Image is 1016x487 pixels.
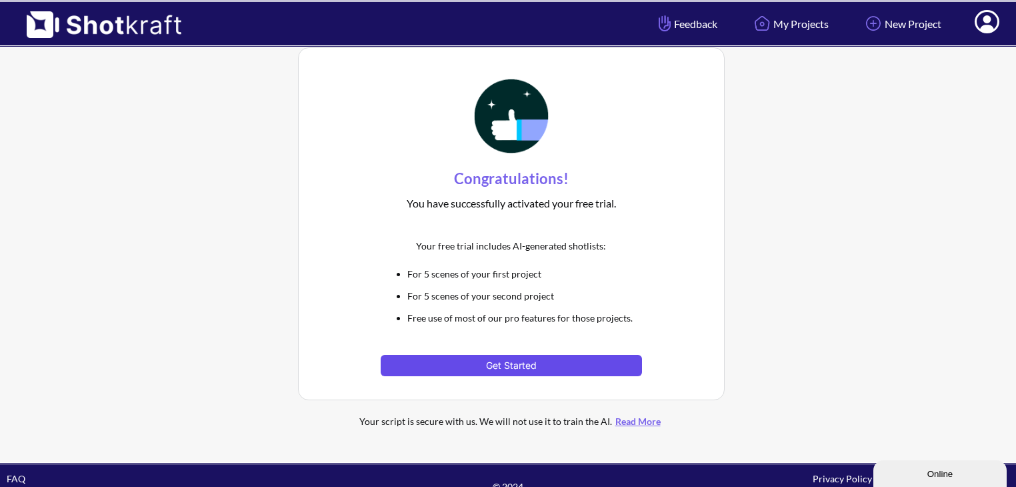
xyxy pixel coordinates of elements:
[873,458,1009,487] iframe: chat widget
[655,16,717,31] span: Feedback
[675,471,1009,486] div: Privacy Policy
[407,266,641,282] li: For 5 scenes of your first project
[852,6,951,41] a: New Project
[381,235,641,257] div: Your free trial includes AI-generated shotlists:
[751,12,773,35] img: Home Icon
[331,414,691,429] div: Your script is secure with us. We will not use it to train the AI.
[741,6,839,41] a: My Projects
[381,165,641,192] div: Congratulations!
[470,75,553,157] img: Thumbs Up Icon
[381,192,641,215] div: You have successfully activated your free trial.
[655,12,674,35] img: Hand Icon
[407,288,641,304] li: For 5 scenes of your second project
[381,355,641,376] button: Get Started
[612,416,664,427] a: Read More
[407,310,641,326] li: Free use of most of our pro features for those projects.
[7,473,25,484] a: FAQ
[862,12,885,35] img: Add Icon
